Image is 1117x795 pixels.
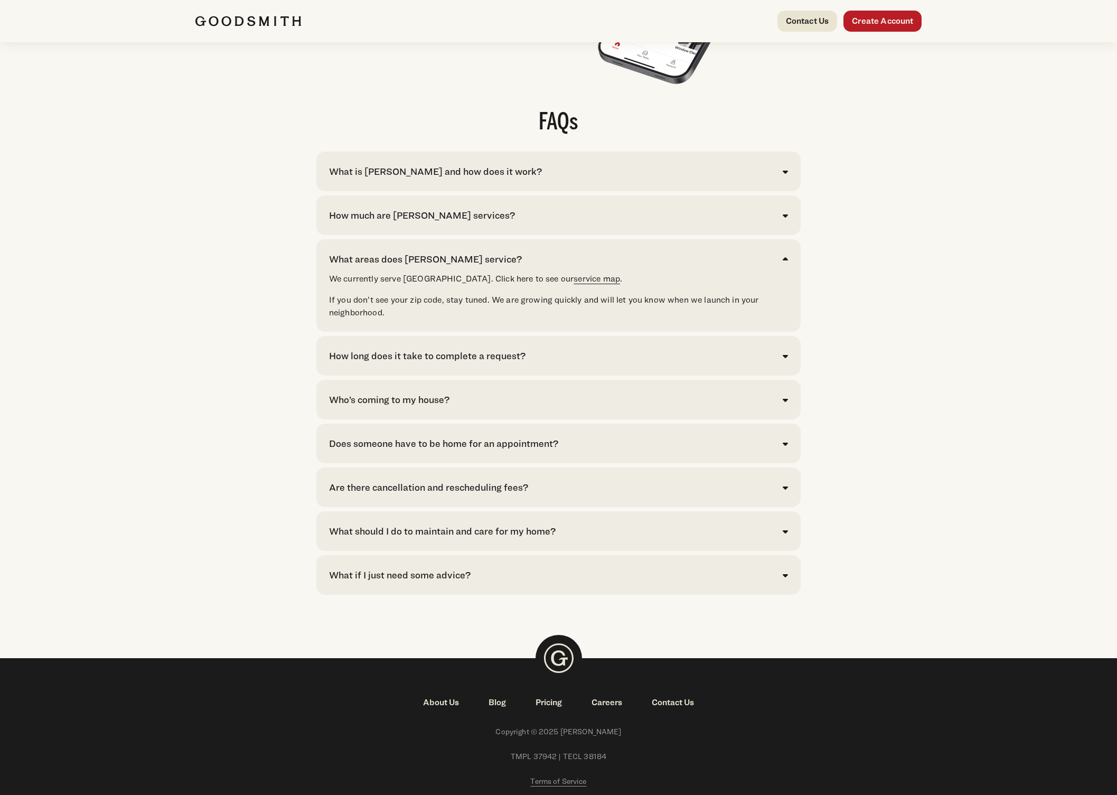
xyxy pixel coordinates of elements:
a: Contact Us [777,11,838,32]
div: How long does it take to complete a request? [329,349,525,363]
a: About Us [408,696,474,709]
div: How much are [PERSON_NAME] services? [329,208,515,222]
a: Terms of Service [530,775,586,788]
a: Pricing [521,696,577,709]
img: Goodsmith Logo [536,635,582,681]
h2: FAQs [316,111,801,135]
img: Goodsmith [195,16,301,26]
a: Contact Us [637,696,709,709]
a: service map [574,274,620,284]
span: Terms of Service [530,777,586,785]
span: Copyright © 2025 [PERSON_NAME] [195,726,922,738]
div: What if I just need some advice? [329,568,471,582]
div: What areas does [PERSON_NAME] service? [329,252,522,266]
div: Who’s coming to my house? [329,392,449,407]
a: Careers [577,696,637,709]
div: Are there cancellation and rescheduling fees? [329,480,528,494]
div: What should I do to maintain and care for my home? [329,524,556,538]
p: We currently serve [GEOGRAPHIC_DATA]. Click here to see our . [329,273,788,285]
span: TMPL 37942 | TECL 38184 [195,751,922,763]
div: What is [PERSON_NAME] and how does it work? [329,164,542,179]
a: Create Account [843,11,922,32]
p: If you don’t see your zip code, stay tuned. We are growing quickly and will let you know when we ... [329,294,788,319]
a: Blog [474,696,521,709]
div: Does someone have to be home for an appointment? [329,436,558,451]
